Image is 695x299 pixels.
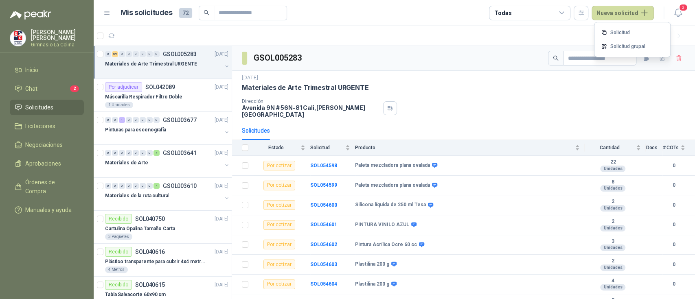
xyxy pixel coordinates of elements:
[147,183,153,189] div: 0
[25,122,55,131] span: Licitaciones
[105,183,111,189] div: 0
[112,150,118,156] div: 0
[263,260,295,269] div: Por cotizar
[94,211,232,244] a: RecibidoSOL040750[DATE] Cartulina Opalina Tamaño Carta3 Paquetes
[105,117,111,123] div: 0
[25,103,53,112] span: Solicitudes
[600,244,625,251] div: Unidades
[105,150,111,156] div: 0
[25,178,76,196] span: Órdenes de Compra
[153,150,160,156] div: 7
[355,222,409,228] b: PINTURA VINILO AZUL
[135,282,165,288] p: SOL040615
[105,51,111,57] div: 0
[215,116,228,124] p: [DATE]
[10,202,84,218] a: Manuales y ayuda
[147,150,153,156] div: 0
[70,85,79,92] span: 2
[105,82,142,92] div: Por adjudicar
[662,261,685,268] b: 0
[31,42,84,47] p: Gimnasio La Colina
[662,162,685,170] b: 0
[592,6,654,20] button: Nueva solicitud
[10,100,84,115] a: Solicitudes
[105,49,230,75] a: 0 69 0 0 0 0 0 0 GSOL005283[DATE] Materiales de Arte Trimestral URGENTE
[145,84,175,90] p: SOL042089
[25,205,72,214] span: Manuales y ayuda
[600,205,625,212] div: Unidades
[10,62,84,78] a: Inicio
[310,242,337,247] b: SOL054602
[310,202,337,208] a: SOL054600
[105,181,230,207] a: 0 0 0 0 0 0 0 4 GSOL003610[DATE] Materiales de la ruta cultural
[355,140,585,156] th: Producto
[135,216,165,222] p: SOL040750
[662,201,685,209] b: 0
[355,261,389,268] b: Plastilina 200 g
[94,79,232,112] a: Por adjudicarSOL042089[DATE] Máscarilla Respirador Filtro Doble1 Unidades
[31,29,84,41] p: [PERSON_NAME] [PERSON_NAME]
[263,240,295,249] div: Por cotizar
[105,93,182,101] p: Máscarilla Respirador Filtro Doble
[355,182,430,189] b: Paleta mezcladora plana ovalada
[126,150,132,156] div: 0
[25,65,38,74] span: Inicio
[662,181,685,189] b: 0
[147,117,153,123] div: 0
[119,183,125,189] div: 0
[105,247,132,257] div: Recibido
[215,248,228,256] p: [DATE]
[253,140,310,156] th: Estado
[215,215,228,223] p: [DATE]
[263,161,295,170] div: Por cotizar
[585,159,641,166] b: 22
[105,266,128,273] div: 4 Metros
[147,51,153,57] div: 0
[10,175,84,199] a: Órdenes de Compra
[105,234,132,240] div: 3 Paquetes
[153,183,160,189] div: 4
[126,51,132,57] div: 0
[310,163,337,168] a: SOL054598
[133,183,139,189] div: 0
[105,192,169,200] p: Materiales de la ruta cultural
[94,244,232,277] a: RecibidoSOL040616[DATE] Plástico transparente para cubrir 4x4 metros4 Metros
[119,51,125,57] div: 0
[105,60,197,68] p: Materiales de Arte Trimestral URGENTE
[494,9,511,17] div: Todas
[163,51,197,57] p: GSOL005283
[10,81,84,96] a: Chat2
[263,279,295,289] div: Por cotizar
[600,225,625,231] div: Unidades
[553,55,559,61] span: search
[140,150,146,156] div: 0
[25,159,61,168] span: Aprobaciones
[215,182,228,190] p: [DATE]
[105,280,132,290] div: Recibido
[112,183,118,189] div: 0
[242,104,380,118] p: Avenida 9N # 56N-81 Cali , [PERSON_NAME][GEOGRAPHIC_DATA]
[140,183,146,189] div: 0
[662,280,685,288] b: 0
[105,115,230,141] a: 0 0 1 0 0 0 0 0 GSOL003677[DATE] Pinturas para escenografía
[310,222,337,227] b: SOL054601
[10,137,84,153] a: Negociaciones
[119,117,125,123] div: 1
[163,183,197,189] p: GSOL003610
[126,183,132,189] div: 0
[25,140,63,149] span: Negociaciones
[598,39,667,54] a: Solicitud grupal
[600,264,625,271] div: Unidades
[133,117,139,123] div: 0
[105,126,166,134] p: Pinturas para escenografía
[126,117,132,123] div: 0
[105,291,166,299] p: Tabla Salvacorte 60x90 cm
[140,51,146,57] div: 0
[215,281,228,289] p: [DATE]
[112,51,118,57] div: 69
[585,179,641,186] b: 8
[310,262,337,267] a: SOL054603
[10,10,51,20] img: Logo peakr
[679,4,688,11] span: 3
